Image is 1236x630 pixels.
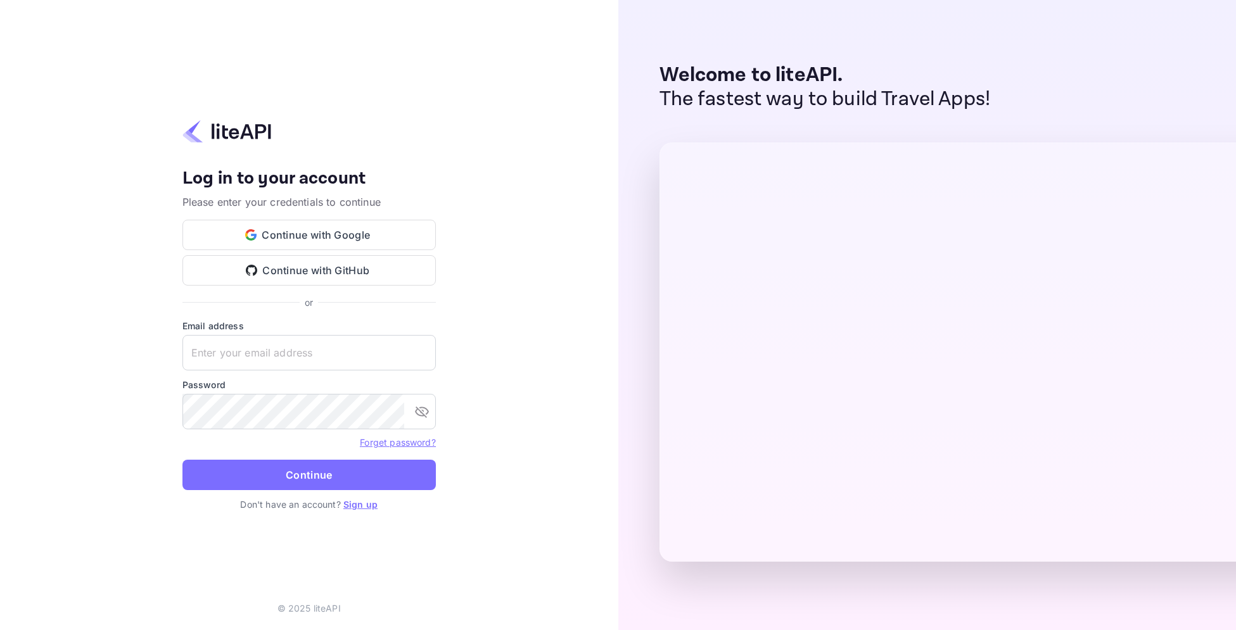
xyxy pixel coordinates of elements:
p: The fastest way to build Travel Apps! [659,87,991,111]
p: or [305,296,313,309]
label: Password [182,378,436,391]
button: Continue [182,460,436,490]
button: Continue with Google [182,220,436,250]
button: toggle password visibility [409,399,435,424]
a: Forget password? [360,436,435,448]
a: Sign up [343,499,378,510]
button: Continue with GitHub [182,255,436,286]
p: © 2025 liteAPI [277,602,341,615]
a: Forget password? [360,437,435,448]
p: Don't have an account? [182,498,436,511]
img: liteapi [182,119,271,144]
p: Please enter your credentials to continue [182,194,436,210]
h4: Log in to your account [182,168,436,190]
p: Welcome to liteAPI. [659,63,991,87]
label: Email address [182,319,436,332]
input: Enter your email address [182,335,436,370]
